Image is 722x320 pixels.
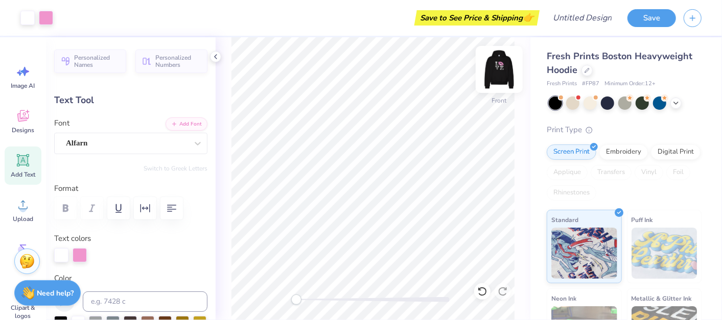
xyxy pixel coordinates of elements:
strong: Need help? [37,288,74,298]
div: Foil [666,165,690,180]
span: Personalized Names [74,54,120,68]
img: Front [479,49,520,90]
button: Save [627,9,676,27]
button: Switch to Greek Letters [144,164,207,173]
label: Text colors [54,233,91,244]
div: Print Type [547,124,702,136]
div: Rhinestones [547,185,596,201]
img: Puff Ink [632,228,697,279]
div: Vinyl [635,165,663,180]
label: Font [54,117,69,129]
span: Fresh Prints Boston Heavyweight Hoodie [547,50,692,76]
div: Embroidery [599,144,648,160]
span: Clipart & logos [6,304,40,320]
span: Fresh Prints [547,80,577,88]
button: Personalized Numbers [135,50,207,73]
span: Standard [551,214,578,225]
button: Add Font [166,117,207,131]
div: Text Tool [54,93,207,107]
div: Accessibility label [291,294,301,305]
span: 👉 [523,11,534,23]
button: Personalized Names [54,50,126,73]
span: Personalized Numbers [155,54,201,68]
div: Applique [547,165,588,180]
span: Designs [12,126,34,134]
span: Metallic & Glitter Ink [632,293,692,304]
span: Neon Ink [551,293,576,304]
span: Image AI [11,82,35,90]
span: Upload [13,215,33,223]
div: Save to See Price & Shipping [417,10,537,26]
span: # FP87 [582,80,599,88]
div: Transfers [591,165,632,180]
div: Screen Print [547,144,596,160]
span: Puff Ink [632,214,653,225]
div: Front [492,96,507,106]
label: Color [54,273,207,284]
input: Untitled Design [545,8,620,28]
span: Minimum Order: 12 + [604,80,656,88]
span: Add Text [11,170,35,179]
label: Format [54,183,207,194]
div: Digital Print [651,144,701,160]
input: e.g. 7428 c [83,291,207,312]
img: Standard [551,228,617,279]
